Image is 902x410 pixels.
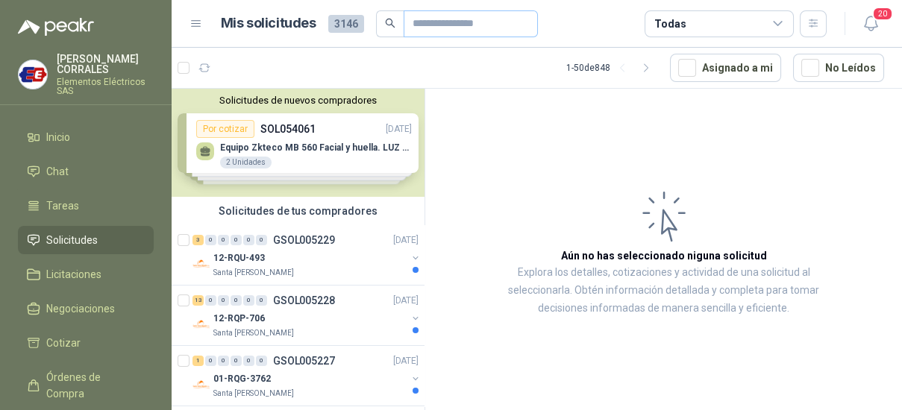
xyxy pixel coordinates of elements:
a: Inicio [18,123,154,151]
a: 1 0 0 0 0 0 GSOL005227[DATE] Company Logo01-RQG-3762Santa [PERSON_NAME] [192,352,422,400]
div: Solicitudes de nuevos compradoresPor cotizarSOL054061[DATE] Equipo Zkteco MB 560 Facial y huella.... [172,89,425,197]
p: Elementos Eléctricos SAS [57,78,154,95]
div: 0 [243,235,254,245]
div: 0 [231,235,242,245]
h3: Aún no has seleccionado niguna solicitud [561,247,767,264]
p: 01-RQG-3762 [213,372,271,386]
button: No Leídos [793,54,884,82]
span: Chat [46,163,69,180]
div: 0 [218,235,229,245]
p: [DATE] [393,354,419,368]
p: GSOL005228 [273,295,335,306]
button: 20 [857,10,884,37]
h1: Mis solicitudes [221,13,316,34]
span: Solicitudes [46,232,98,248]
span: Negociaciones [46,300,115,317]
img: Company Logo [192,376,210,394]
div: 0 [231,356,242,366]
p: Explora los detalles, cotizaciones y actividad de una solicitud al seleccionarla. Obtén informaci... [500,264,827,318]
div: 0 [243,356,254,366]
div: Todas [654,16,686,32]
p: [DATE] [393,294,419,308]
a: Chat [18,157,154,186]
img: Company Logo [19,60,47,89]
button: Solicitudes de nuevos compradores [178,95,419,106]
span: Órdenes de Compra [46,369,140,402]
div: 0 [256,295,267,306]
img: Company Logo [192,255,210,273]
a: Negociaciones [18,294,154,323]
p: Santa [PERSON_NAME] [213,267,294,279]
span: Cotizar [46,335,81,351]
a: Cotizar [18,329,154,357]
p: GSOL005227 [273,356,335,366]
span: 3146 [328,15,364,33]
span: search [385,18,395,28]
p: 12-RQP-706 [213,312,265,326]
a: 13 0 0 0 0 0 GSOL005228[DATE] Company Logo12-RQP-706Santa [PERSON_NAME] [192,291,422,339]
div: 0 [205,356,216,366]
div: 0 [205,295,216,306]
div: 0 [218,295,229,306]
div: 1 [192,356,204,366]
div: 0 [205,235,216,245]
img: Logo peakr [18,18,94,36]
span: Licitaciones [46,266,101,283]
p: 12-RQU-493 [213,251,265,265]
p: [PERSON_NAME] CORRALES [57,54,154,75]
p: Santa [PERSON_NAME] [213,327,294,339]
img: Company Logo [192,315,210,333]
a: Órdenes de Compra [18,363,154,408]
span: Inicio [46,129,70,145]
a: 3 0 0 0 0 0 GSOL005229[DATE] Company Logo12-RQU-493Santa [PERSON_NAME] [192,231,422,279]
a: Tareas [18,192,154,220]
div: 0 [256,235,267,245]
p: Santa [PERSON_NAME] [213,388,294,400]
p: [DATE] [393,233,419,247]
span: 20 [872,7,893,21]
div: 0 [231,295,242,306]
p: GSOL005229 [273,235,335,245]
button: Asignado a mi [670,54,781,82]
div: 1 - 50 de 848 [566,56,658,80]
span: Tareas [46,198,79,214]
a: Licitaciones [18,260,154,288]
div: 0 [218,356,229,366]
div: 3 [192,235,204,245]
div: 13 [192,295,204,306]
a: Solicitudes [18,226,154,254]
div: 0 [256,356,267,366]
div: 0 [243,295,254,306]
div: Solicitudes de tus compradores [172,197,425,225]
